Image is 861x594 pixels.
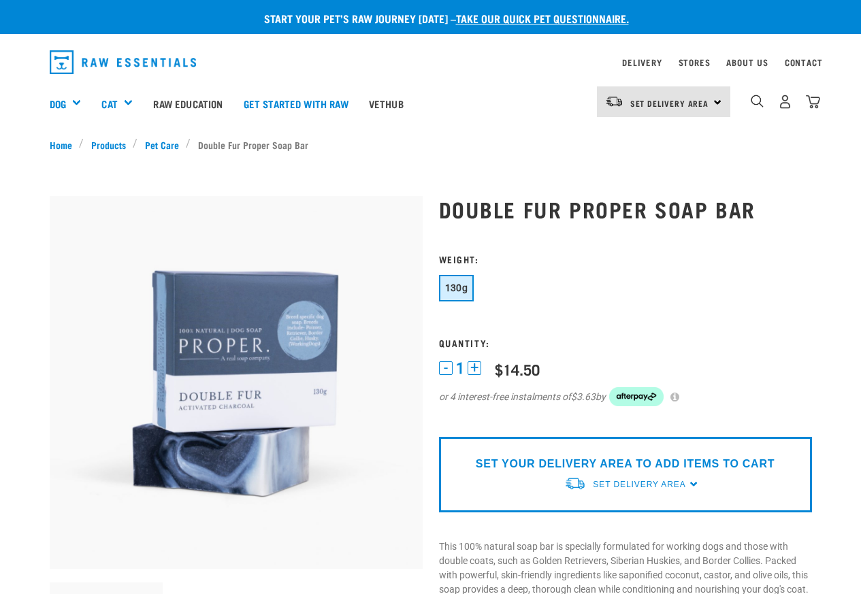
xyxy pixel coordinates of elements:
[50,96,66,112] a: Dog
[679,60,711,65] a: Stores
[233,76,359,131] a: Get started with Raw
[439,275,474,301] button: 130g
[605,95,623,108] img: van-moving.png
[571,390,596,404] span: $3.63
[50,137,812,152] nav: breadcrumbs
[726,60,768,65] a: About Us
[751,95,764,108] img: home-icon-1@2x.png
[564,476,586,491] img: van-moving.png
[445,282,468,293] span: 130g
[439,197,812,221] h1: Double Fur Proper Soap Bar
[476,456,775,472] p: SET YOUR DELIVERY AREA TO ADD ITEMS TO CART
[84,137,133,152] a: Products
[456,15,629,21] a: take our quick pet questionnaire.
[593,480,685,489] span: Set Delivery Area
[609,387,664,406] img: Afterpay
[495,361,540,378] div: $14.50
[439,254,812,264] h3: Weight:
[101,96,117,112] a: Cat
[785,60,823,65] a: Contact
[143,76,233,131] a: Raw Education
[630,101,709,105] span: Set Delivery Area
[778,95,792,109] img: user.png
[39,45,823,80] nav: dropdown navigation
[456,361,464,376] span: 1
[468,361,481,375] button: +
[50,137,80,152] a: Home
[137,137,186,152] a: Pet Care
[439,337,812,348] h3: Quantity:
[439,387,812,406] div: or 4 interest-free instalments of by
[50,196,423,569] img: Double fur soap
[622,60,662,65] a: Delivery
[439,361,453,375] button: -
[359,76,414,131] a: Vethub
[50,50,197,74] img: Raw Essentials Logo
[806,95,820,109] img: home-icon@2x.png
